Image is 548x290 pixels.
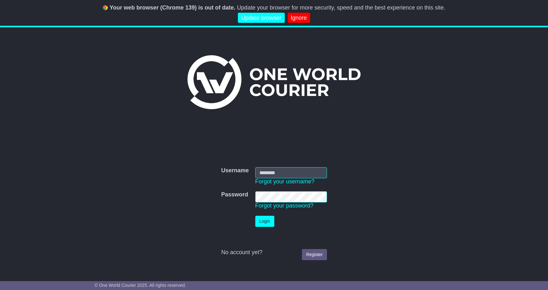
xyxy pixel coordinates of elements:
a: Ignore [288,13,310,23]
b: Your web browser (Chrome 139) is out of date. [110,4,236,11]
a: Update browser [238,13,284,23]
a: Forgot your username? [255,178,315,185]
a: Forgot your password? [255,202,314,209]
img: One World [187,55,361,109]
a: Register [302,249,327,260]
label: Username [221,167,249,174]
div: No account yet? [221,249,327,256]
span: Update your browser for more security, speed and the best experience on this site. [237,4,445,11]
label: Password [221,191,248,198]
span: © One World Courier 2025. All rights reserved. [95,283,186,288]
button: Login [255,216,274,227]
